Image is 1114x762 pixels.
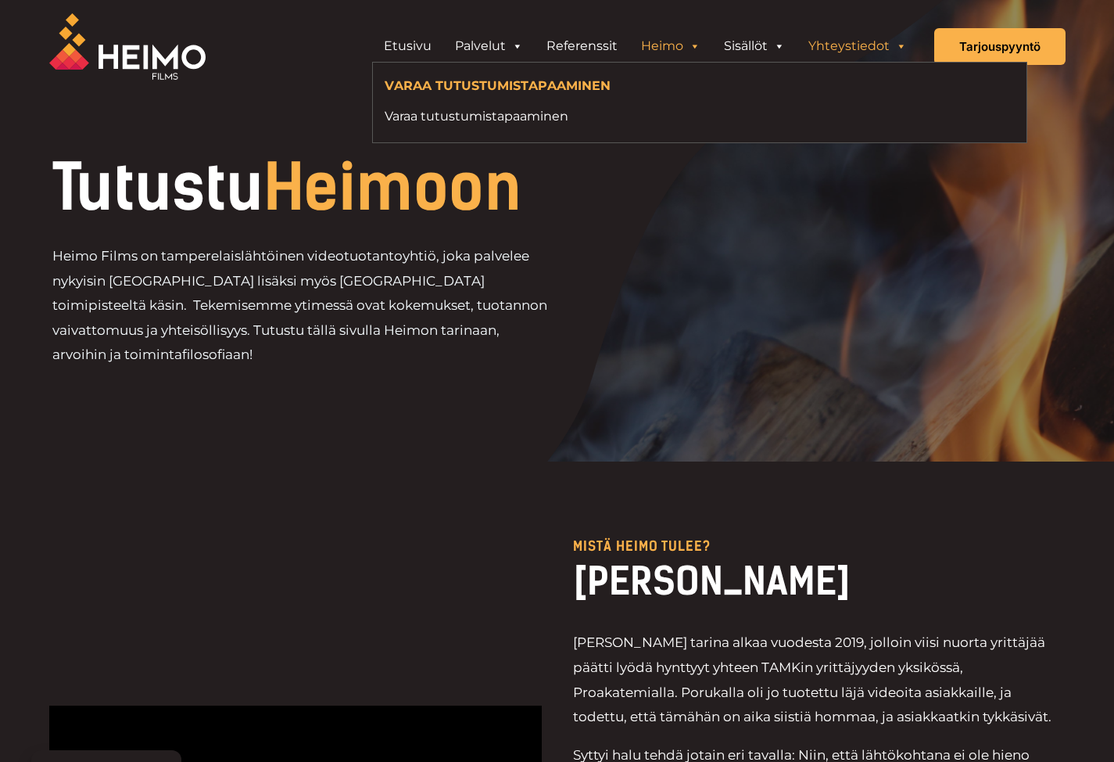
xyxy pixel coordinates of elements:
p: [PERSON_NAME] tarina alkaa vuodesta 2019, jolloin viisi nuorta yrittäjää päätti lyödä hynttyyt yh... [573,631,1066,729]
h2: [PERSON_NAME] [573,557,1066,606]
aside: Header Widget 1 [364,31,926,62]
p: Heimo Films on tamperelaislähtöinen videotuotantoyhtiö, joka palvelee nykyisin [GEOGRAPHIC_DATA] ... [52,244,556,368]
a: Yhteystiedot [797,31,919,62]
a: Palvelut [443,31,535,62]
h1: Tutustu [52,156,662,219]
img: Heimo Filmsin logo [49,13,206,80]
p: Mistä heimo tulee? [573,540,1066,553]
h4: Varaa tutustumistapaaminen [385,78,922,97]
a: Varaa tutustumistapaaminen [385,106,922,127]
a: Referenssit [535,31,629,62]
a: Etusivu [372,31,443,62]
a: Sisällöt [712,31,797,62]
span: Heimoon [263,150,521,225]
a: Heimo [629,31,712,62]
a: Tarjouspyyntö [934,28,1066,65]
